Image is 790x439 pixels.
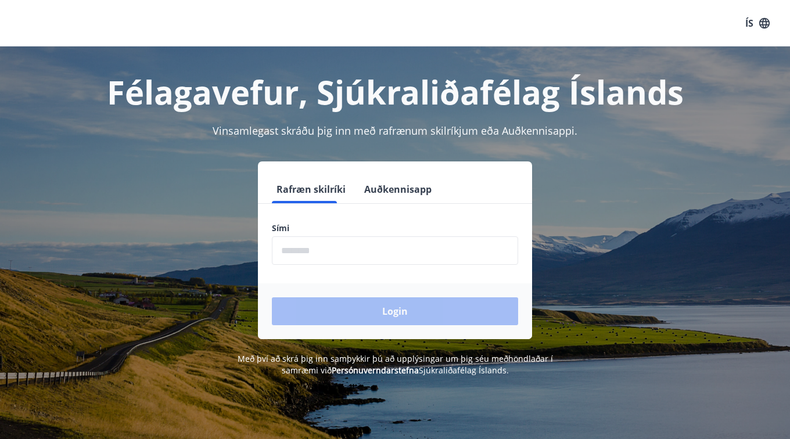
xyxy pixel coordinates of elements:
a: Persónuverndarstefna [332,365,419,376]
span: Með því að skrá þig inn samþykkir þú að upplýsingar um þig séu meðhöndlaðar í samræmi við Sjúkral... [238,353,553,376]
button: Auðkennisapp [360,175,436,203]
button: Rafræn skilríki [272,175,350,203]
label: Sími [272,222,518,234]
span: Vinsamlegast skráðu þig inn með rafrænum skilríkjum eða Auðkennisappi. [213,124,577,138]
h1: Félagavefur, Sjúkraliðafélag Íslands [14,70,776,114]
button: ÍS [739,13,776,34]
